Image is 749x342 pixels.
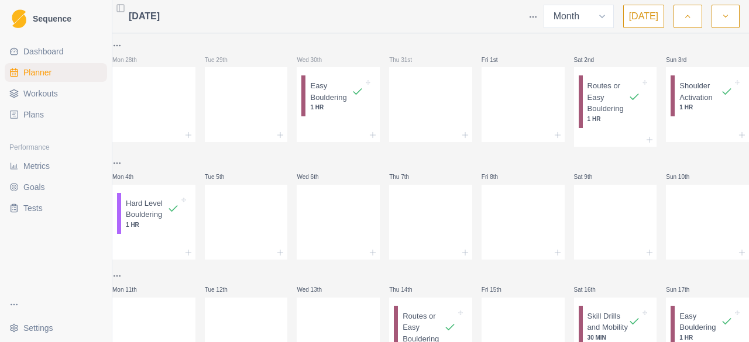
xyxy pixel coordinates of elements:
[5,63,107,82] a: Planner
[297,172,332,181] p: Wed 6th
[5,105,107,124] a: Plans
[389,172,424,181] p: Thu 7th
[23,109,44,120] span: Plans
[574,285,609,294] p: Sat 16th
[112,172,147,181] p: Mon 4th
[23,181,45,193] span: Goals
[205,56,240,64] p: Tue 29th
[23,160,50,172] span: Metrics
[623,5,664,28] button: [DATE]
[12,9,26,29] img: Logo
[5,319,107,337] button: Settings
[112,56,147,64] p: Mon 28th
[587,115,641,123] p: 1 HR
[117,193,191,234] div: Hard Level Bouldering1 HR
[482,285,517,294] p: Fri 15th
[23,67,51,78] span: Planner
[297,285,332,294] p: Wed 13th
[574,56,609,64] p: Sat 2nd
[5,42,107,61] a: Dashboard
[205,172,240,181] p: Tue 5th
[5,138,107,157] div: Performance
[310,103,363,112] p: 1 HR
[112,285,147,294] p: Mon 11th
[5,84,107,103] a: Workouts
[23,46,64,57] span: Dashboard
[679,103,733,112] p: 1 HR
[126,220,179,229] p: 1 HR
[310,80,352,103] p: Easy Bouldering
[587,310,629,333] p: Skill Drills and Mobility
[679,333,733,342] p: 1 HR
[129,9,160,23] span: [DATE]
[579,75,652,128] div: Routes or Easy Bouldering1 HR
[587,80,629,115] p: Routes or Easy Bouldering
[23,88,58,99] span: Workouts
[33,15,71,23] span: Sequence
[587,333,641,342] p: 30 MIN
[671,75,744,116] div: Shoulder Activation1 HR
[297,56,332,64] p: Wed 30th
[5,178,107,196] a: Goals
[574,172,609,181] p: Sat 9th
[666,285,701,294] p: Sun 17th
[389,285,424,294] p: Thu 14th
[205,285,240,294] p: Tue 12th
[5,199,107,217] a: Tests
[482,172,517,181] p: Fri 8th
[679,80,721,103] p: Shoulder Activation
[482,56,517,64] p: Fri 1st
[23,202,43,214] span: Tests
[679,310,721,333] p: Easy Bouldering
[5,157,107,175] a: Metrics
[301,75,375,116] div: Easy Bouldering1 HR
[126,198,167,220] p: Hard Level Bouldering
[666,56,701,64] p: Sun 3rd
[666,172,701,181] p: Sun 10th
[5,5,107,33] a: LogoSequence
[389,56,424,64] p: Thu 31st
